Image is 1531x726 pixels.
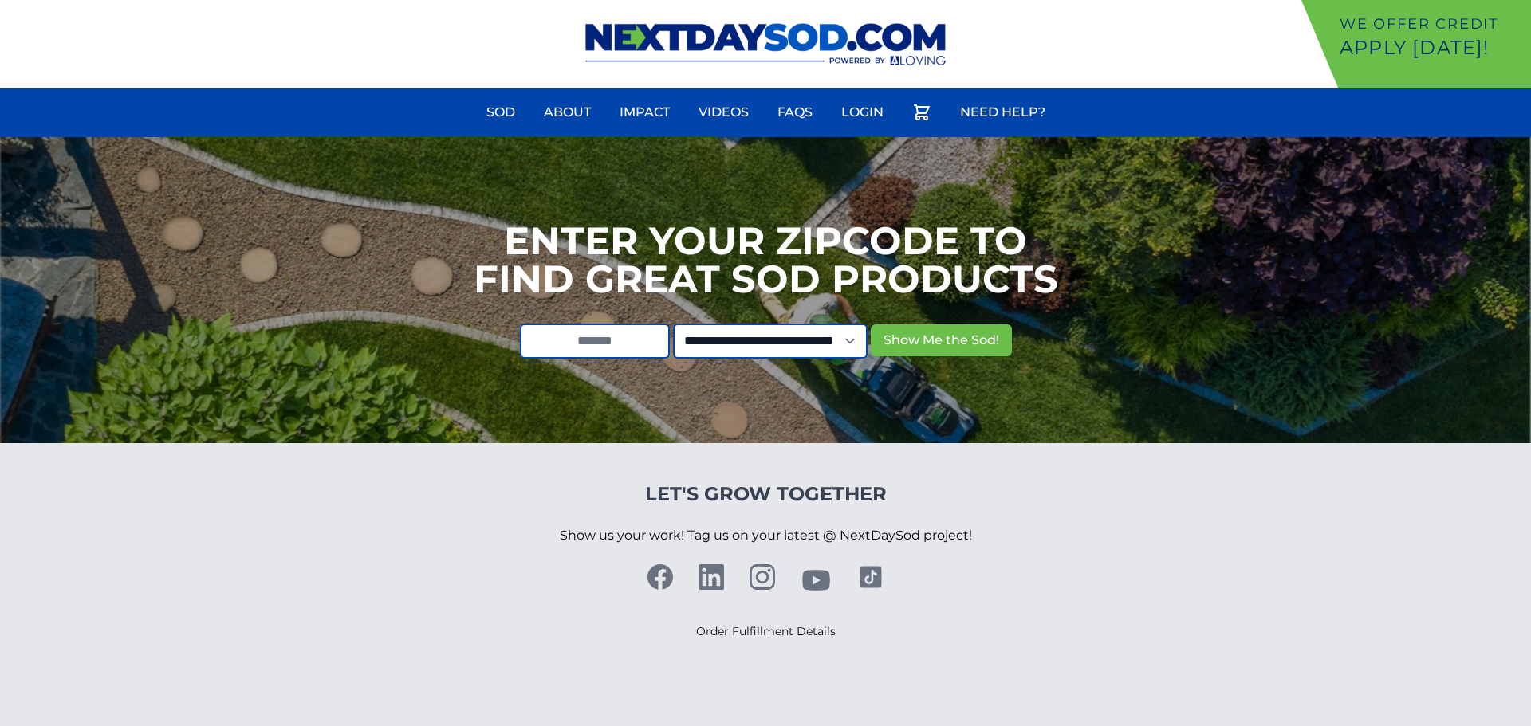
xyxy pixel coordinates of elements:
a: Login [832,93,893,131]
h4: Let's Grow Together [560,481,972,507]
a: Videos [689,93,758,131]
a: Need Help? [950,93,1055,131]
a: FAQs [768,93,822,131]
a: Order Fulfillment Details [696,624,836,638]
a: About [534,93,600,131]
p: We offer Credit [1340,13,1525,35]
p: Show us your work! Tag us on your latest @ NextDaySod project! [560,507,972,564]
a: Sod [477,93,525,131]
a: Impact [610,93,679,131]
h1: Enter your Zipcode to Find Great Sod Products [474,222,1058,298]
p: Apply [DATE]! [1340,35,1525,61]
button: Show Me the Sod! [871,324,1012,356]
